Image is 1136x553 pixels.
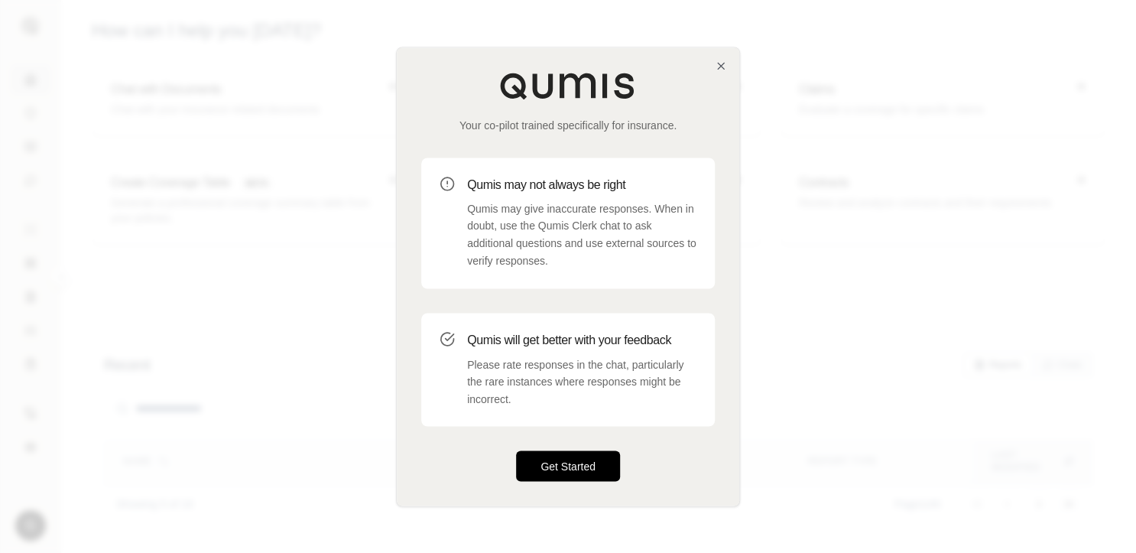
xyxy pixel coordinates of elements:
p: Your co-pilot trained specifically for insurance. [421,118,715,133]
button: Get Started [516,451,620,481]
h3: Qumis will get better with your feedback [467,331,696,350]
h3: Qumis may not always be right [467,176,696,194]
img: Qumis Logo [499,72,637,99]
p: Qumis may give inaccurate responses. When in doubt, use the Qumis Clerk chat to ask additional qu... [467,200,696,270]
p: Please rate responses in the chat, particularly the rare instances where responses might be incor... [467,356,696,408]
